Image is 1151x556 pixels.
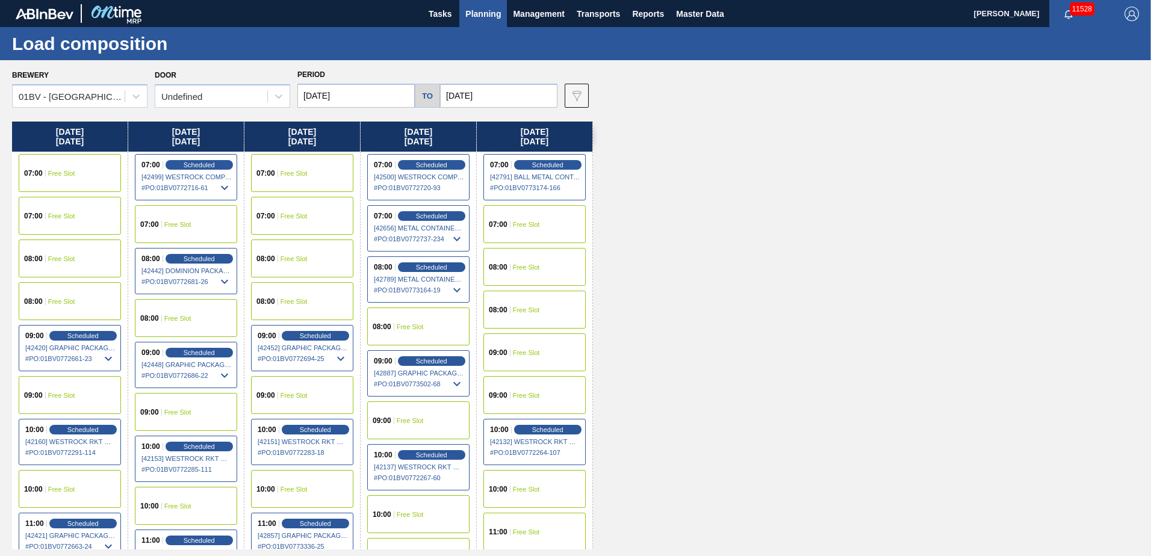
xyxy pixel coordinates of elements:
[374,212,392,220] span: 07:00
[140,409,159,416] span: 09:00
[256,255,275,262] span: 08:00
[12,122,128,152] div: [DATE] [DATE]
[258,344,348,351] span: [42452] GRAPHIC PACKAGING INTERNATIONA - 0008221069
[374,283,464,297] span: # PO : 01BV0773164-19
[258,520,276,527] span: 11:00
[141,549,232,556] span: [42451] GRAPHIC PACKAGING INTERNATIONA - 0008221069
[281,212,308,220] span: Free Slot
[67,520,99,527] span: Scheduled
[300,426,331,433] span: Scheduled
[24,486,43,493] span: 10:00
[513,264,540,271] span: Free Slot
[374,276,464,283] span: [42789] METAL CONTAINER CORPORATION - 0008219743
[489,349,507,356] span: 09:00
[489,528,507,536] span: 11:00
[577,7,620,21] span: Transports
[513,486,540,493] span: Free Slot
[184,537,215,544] span: Scheduled
[141,368,232,383] span: # PO : 01BV0772686-22
[532,426,563,433] span: Scheduled
[416,357,447,365] span: Scheduled
[416,212,447,220] span: Scheduled
[48,392,75,399] span: Free Slot
[141,361,232,368] span: [42448] GRAPHIC PACKAGING INTERNATIONA - 0008221069
[513,528,540,536] span: Free Slot
[12,37,226,51] h1: Load composition
[155,71,176,79] label: Door
[281,392,308,399] span: Free Slot
[300,332,331,339] span: Scheduled
[297,84,415,108] input: mm/dd/yyyy
[256,392,275,399] span: 09:00
[25,520,44,527] span: 11:00
[440,84,557,108] input: mm/dd/yyyy
[24,170,43,177] span: 07:00
[48,486,75,493] span: Free Slot
[632,7,664,21] span: Reports
[141,267,232,274] span: [42442] DOMINION PACKAGING, INC. - 0008325026
[141,255,160,262] span: 08:00
[513,349,540,356] span: Free Slot
[25,532,116,539] span: [42421] GRAPHIC PACKAGING INTERNATIONA - 0008221069
[141,274,232,289] span: # PO : 01BV0772681-26
[489,392,507,399] span: 09:00
[25,332,44,339] span: 09:00
[140,502,159,510] span: 10:00
[513,7,565,21] span: Management
[1125,7,1139,21] img: Logout
[141,161,160,168] span: 07:00
[48,298,75,305] span: Free Slot
[25,351,116,366] span: # PO : 01BV0772661-23
[24,298,43,305] span: 08:00
[25,445,116,460] span: # PO : 01BV0772291-114
[477,122,592,152] div: [DATE] [DATE]
[490,438,580,445] span: [42132] WESTROCK RKT COMPANY CORRUGATE - 0008323370
[161,91,202,102] div: Undefined
[422,91,433,100] h5: to
[141,173,232,181] span: [42499] WESTROCK COMPANY - FOLDING CAR - 0008219776
[184,255,215,262] span: Scheduled
[374,377,464,391] span: # PO : 01BV0773502-68
[141,462,232,477] span: # PO : 01BV0772285-111
[184,161,215,168] span: Scheduled
[373,323,391,330] span: 08:00
[25,426,44,433] span: 10:00
[48,255,75,262] span: Free Slot
[416,451,447,459] span: Scheduled
[532,161,563,168] span: Scheduled
[373,417,391,424] span: 09:00
[569,88,584,103] img: icon-filter-gray
[374,471,464,485] span: # PO : 01BV0772267-60
[300,520,331,527] span: Scheduled
[676,7,724,21] span: Master Data
[141,455,232,462] span: [42153] WESTROCK RKT COMPANY CORRUGATE - 0008323370
[513,392,540,399] span: Free Slot
[19,91,126,102] div: 01BV - [GEOGRAPHIC_DATA] Brewery
[490,426,509,433] span: 10:00
[373,511,391,518] span: 10:00
[374,463,464,471] span: [42137] WESTROCK RKT COMPANY CORRUGATE - 0008323370
[397,417,424,424] span: Free Slot
[1070,2,1094,16] span: 11528
[164,502,191,510] span: Free Slot
[374,357,392,365] span: 09:00
[24,212,43,220] span: 07:00
[489,221,507,228] span: 07:00
[48,212,75,220] span: Free Slot
[374,224,464,232] span: [42656] METAL CONTAINER CORPORATION - 0008219743
[258,351,348,366] span: # PO : 01BV0772694-25
[1049,5,1088,22] button: Notifications
[256,170,275,177] span: 07:00
[513,306,540,314] span: Free Slot
[140,315,159,322] span: 08:00
[490,161,509,168] span: 07:00
[374,369,464,377] span: [42887] GRAPHIC PACKAGING INTERNATIONA - 0008221069
[281,255,308,262] span: Free Slot
[565,84,589,108] button: icon-filter-gray
[489,486,507,493] span: 10:00
[374,173,464,181] span: [42500] WESTROCK COMPANY - FOLDING CAR - 0008219776
[24,392,43,399] span: 09:00
[427,7,453,21] span: Tasks
[489,264,507,271] span: 08:00
[258,426,276,433] span: 10:00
